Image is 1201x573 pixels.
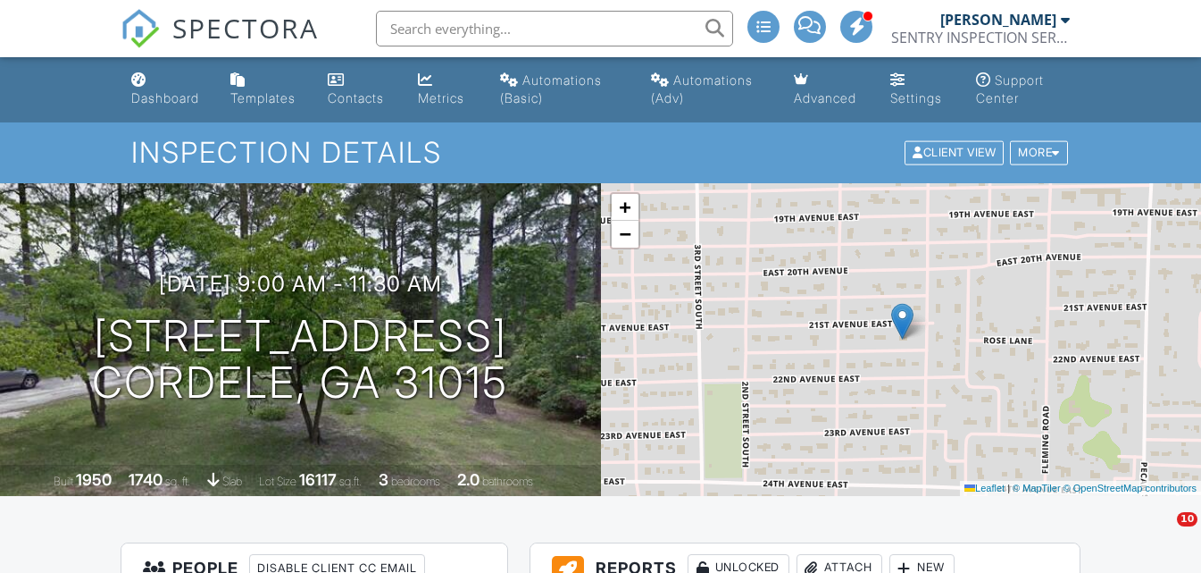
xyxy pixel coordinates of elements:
[121,9,160,48] img: The Best Home Inspection Software - Spectora
[92,313,508,408] h1: [STREET_ADDRESS] Cordele, GA 31015
[891,29,1070,46] div: SENTRY INSPECTION SERVICES, LLC / SENTRY HOME INSPECTIONS
[976,72,1044,105] div: Support Center
[54,475,73,488] span: Built
[457,470,480,489] div: 2.0
[328,90,384,105] div: Contacts
[418,90,464,105] div: Metrics
[1007,483,1010,493] span: |
[794,90,856,105] div: Advanced
[391,475,440,488] span: bedrooms
[1140,512,1183,555] iframe: Intercom live chat
[1063,483,1197,493] a: © OpenStreetMap contributors
[964,483,1005,493] a: Leaflet
[159,272,442,296] h3: [DATE] 9:00 am - 11:30 am
[644,64,772,115] a: Automations (Advanced)
[612,194,638,221] a: Zoom in
[1010,141,1068,165] div: More
[121,24,319,62] a: SPECTORA
[339,475,362,488] span: sq.ft.
[411,64,478,115] a: Metrics
[787,64,869,115] a: Advanced
[969,64,1077,115] a: Support Center
[619,196,630,218] span: +
[1177,512,1197,527] span: 10
[223,64,306,115] a: Templates
[321,64,397,115] a: Contacts
[500,72,602,105] div: Automations (Basic)
[891,303,913,340] img: Marker
[482,475,533,488] span: bathrooms
[1013,483,1061,493] a: © MapTiler
[905,141,1004,165] div: Client View
[131,137,1069,168] h1: Inspection Details
[230,90,296,105] div: Templates
[172,9,319,46] span: SPECTORA
[76,470,112,489] div: 1950
[165,475,190,488] span: sq. ft.
[376,11,733,46] input: Search everything...
[129,470,163,489] div: 1740
[299,470,337,489] div: 16117
[890,90,942,105] div: Settings
[222,475,242,488] span: slab
[259,475,296,488] span: Lot Size
[883,64,955,115] a: Settings
[940,11,1056,29] div: [PERSON_NAME]
[651,72,753,105] div: Automations (Adv)
[124,64,209,115] a: Dashboard
[493,64,630,115] a: Automations (Basic)
[612,221,638,248] a: Zoom out
[379,470,388,489] div: 3
[131,90,199,105] div: Dashboard
[619,223,630,245] span: −
[903,145,1008,158] a: Client View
